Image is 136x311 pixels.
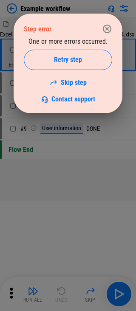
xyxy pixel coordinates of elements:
a: Skip step [50,78,87,87]
div: One or more errors occurred. [24,37,112,103]
span: Retry step [54,56,82,63]
span: Contact support [51,95,95,103]
button: Retry step [24,50,112,70]
img: Support [41,96,48,103]
div: Step error [24,25,51,33]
